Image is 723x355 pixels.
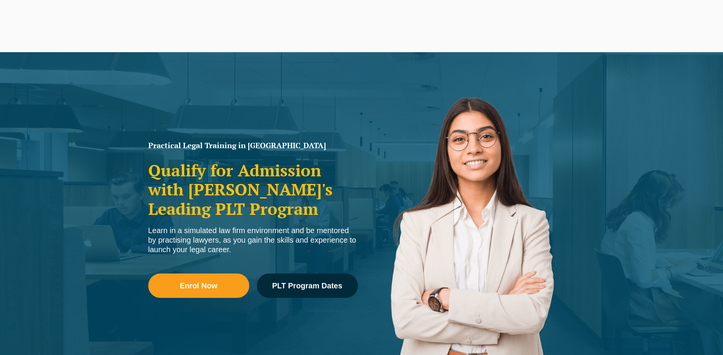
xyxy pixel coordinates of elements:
[272,282,342,289] span: PLT Program Dates
[180,282,218,289] span: Enrol Now
[148,273,249,298] a: Enrol Now
[257,273,358,298] a: PLT Program Dates
[148,161,358,218] h2: Qualify for Admission with [PERSON_NAME]'s Leading PLT Program
[148,226,358,254] div: Learn in a simulated law firm environment and be mentored by practising lawyers, as you gain the ...
[148,142,358,149] h1: Practical Legal Training in [GEOGRAPHIC_DATA]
